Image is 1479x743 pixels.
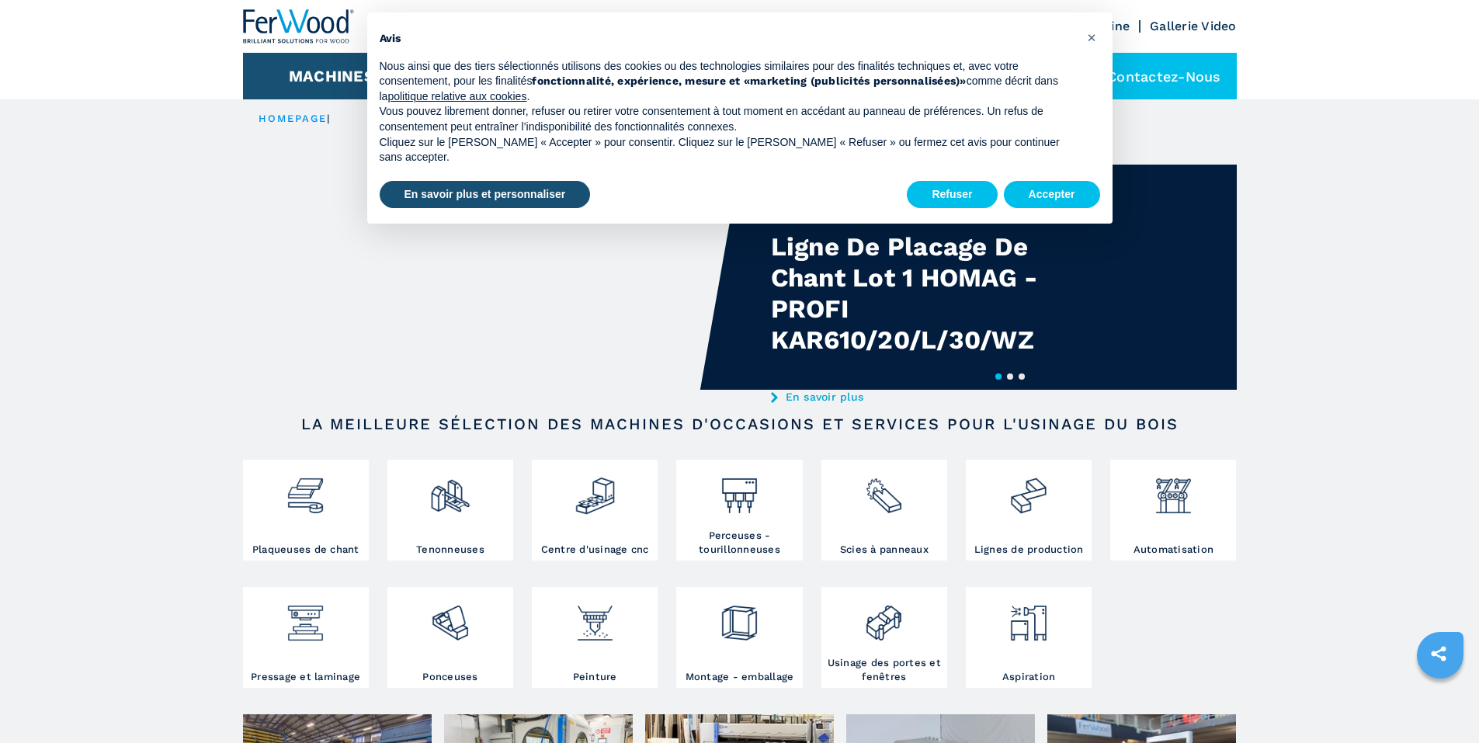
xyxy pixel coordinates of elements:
a: HOMEPAGE [259,113,328,124]
h3: Lignes de production [974,543,1084,557]
a: En savoir plus [771,391,1075,403]
img: aspirazione_1.png [1008,591,1049,644]
button: 1 [995,373,1002,380]
img: squadratrici_2.png [429,464,470,516]
h3: Plaqueuses de chant [252,543,359,557]
a: Scies à panneaux [821,460,947,561]
h3: Pressage et laminage [251,670,360,684]
img: Ferwood [243,9,355,43]
a: Automatisation [1110,460,1236,561]
img: verniciatura_1.png [575,591,616,644]
p: Vous pouvez librement donner, refuser ou retirer votre consentement à tout moment en accédant au ... [380,104,1075,134]
button: Fermer cet avis [1080,25,1105,50]
img: automazione.png [1153,464,1194,516]
h3: Scies à panneaux [840,543,929,557]
a: Montage - emballage [676,587,802,688]
a: Usinage des portes et fenêtres [821,587,947,688]
a: sharethis [1419,634,1458,673]
span: | [327,113,330,124]
img: montaggio_imballaggio_2.png [719,591,760,644]
p: Nous ainsi que des tiers sélectionnés utilisons des cookies ou des technologies similaires pour d... [380,59,1075,105]
a: Perceuses - tourillonneuses [676,460,802,561]
a: Plaqueuses de chant [243,460,369,561]
button: 3 [1019,373,1025,380]
h2: Avis [380,31,1075,47]
h3: Automatisation [1134,543,1214,557]
a: Centre d'usinage cnc [532,460,658,561]
a: Ponceuses [387,587,513,688]
a: Lignes de production [966,460,1092,561]
img: lavorazione_porte_finestre_2.png [863,591,904,644]
a: Tenonneuses [387,460,513,561]
span: × [1087,28,1096,47]
h3: Usinage des portes et fenêtres [825,656,943,684]
a: Gallerie Video [1150,19,1237,33]
h3: Ponceuses [422,670,477,684]
button: Machines [289,67,374,85]
h3: Centre d'usinage cnc [541,543,649,557]
h3: Aspiration [1002,670,1056,684]
button: 2 [1007,373,1013,380]
a: Pressage et laminage [243,587,369,688]
h3: Montage - emballage [686,670,794,684]
video: Your browser does not support the video tag. [243,165,740,390]
button: En savoir plus et personnaliser [380,181,591,209]
img: foratrici_inseritrici_2.png [719,464,760,516]
h3: Tenonneuses [416,543,484,557]
img: centro_di_lavoro_cnc_2.png [575,464,616,516]
img: levigatrici_2.png [429,591,470,644]
a: Aspiration [966,587,1092,688]
img: sezionatrici_2.png [863,464,904,516]
strong: fonctionnalité, expérience, mesure et «marketing (publicités personnalisées)» [532,75,966,87]
img: bordatrici_1.png [285,464,326,516]
button: Accepter [1004,181,1100,209]
h2: LA MEILLEURE SÉLECTION DES MACHINES D'OCCASIONS ET SERVICES POUR L'USINAGE DU BOIS [293,415,1187,433]
img: pressa-strettoia.png [285,591,326,644]
a: Peinture [532,587,658,688]
img: linee_di_produzione_2.png [1008,464,1049,516]
h3: Peinture [573,670,617,684]
p: Cliquez sur le [PERSON_NAME] « Accepter » pour consentir. Cliquez sur le [PERSON_NAME] « Refuser ... [380,135,1075,165]
a: politique relative aux cookies [387,90,526,102]
div: Contactez-nous [1068,53,1237,99]
h3: Perceuses - tourillonneuses [680,529,798,557]
button: Refuser [907,181,997,209]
